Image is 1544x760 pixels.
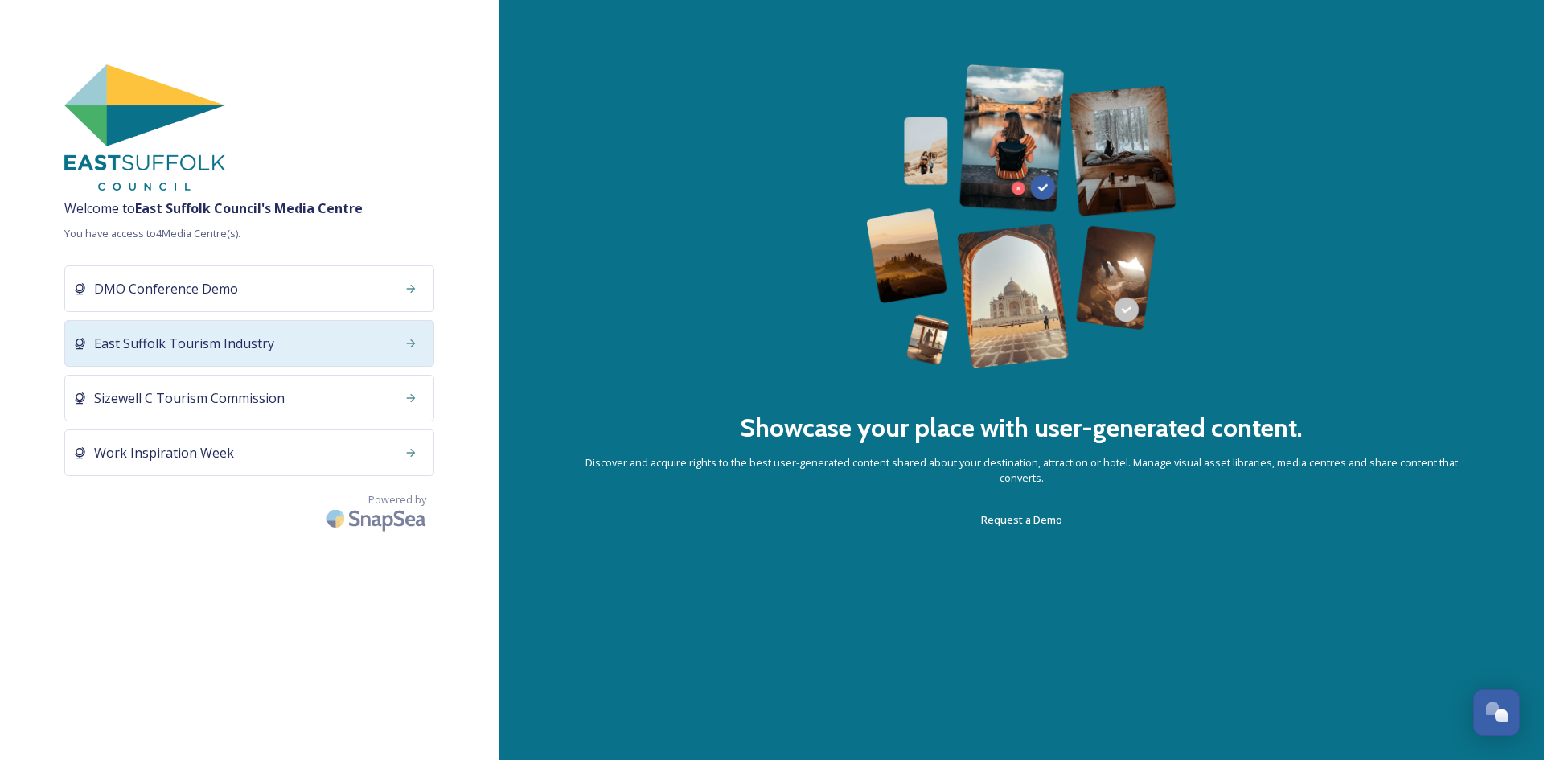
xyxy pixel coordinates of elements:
[1473,689,1520,736] button: Open Chat
[94,443,234,462] span: Work Inspiration Week
[322,499,434,537] img: SnapSea Logo
[981,512,1062,527] span: Request a Demo
[563,455,1480,486] span: Discover and acquire rights to the best user-generated content shared about your destination, att...
[94,279,238,298] span: DMO Conference Demo
[64,64,225,191] img: East%20Suffolk%20Council.png
[64,199,434,218] span: Welcome to
[981,510,1062,529] a: Request a Demo
[94,334,274,353] span: East Suffolk Tourism Industry
[64,320,434,375] a: East Suffolk Tourism Industry
[64,429,434,484] a: Work Inspiration Week
[64,226,434,241] span: You have access to 4 Media Centre(s).
[64,265,434,320] a: DMO Conference Demo
[740,409,1303,447] h2: Showcase your place with user-generated content.
[135,199,363,217] strong: East Suffolk Council 's Media Centre
[94,388,285,408] span: Sizewell C Tourism Commission
[368,492,426,507] span: Powered by
[64,375,434,429] a: Sizewell C Tourism Commission
[866,64,1176,368] img: 63b42ca75bacad526042e722_Group%20154-p-800.png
